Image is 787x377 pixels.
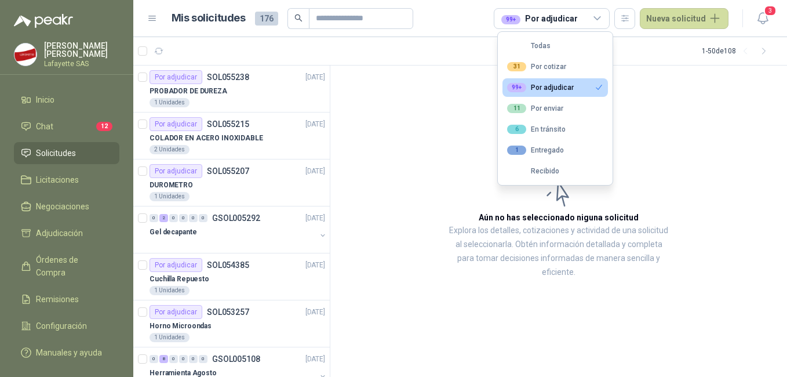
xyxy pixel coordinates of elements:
div: 99+ [501,15,520,24]
div: 0 [179,214,188,222]
button: Recibido [502,162,608,180]
div: 1 Unidades [150,333,190,342]
p: COLADOR EN ACERO INOXIDABLE [150,133,263,144]
p: GSOL005108 [212,355,260,363]
div: Por adjudicar [150,70,202,84]
span: 12 [96,122,112,131]
span: Órdenes de Compra [36,253,108,279]
span: Configuración [36,320,87,332]
p: DUROMETRO [150,180,193,191]
a: Solicitudes [14,142,119,164]
p: PROBADOR DE DUREZA [150,86,227,97]
a: Por adjudicarSOL054385[DATE] Cuchilla Repuesto1 Unidades [133,253,330,300]
div: 0 [150,214,158,222]
button: 6En tránsito [502,120,608,139]
div: 0 [199,355,207,363]
p: [DATE] [305,213,325,224]
a: Por adjudicarSOL055207[DATE] DUROMETRO1 Unidades [133,159,330,206]
p: [DATE] [305,354,325,365]
p: [DATE] [305,166,325,177]
a: Por adjudicarSOL055215[DATE] COLADOR EN ACERO INOXIDABLE2 Unidades [133,113,330,159]
img: Company Logo [14,43,37,66]
span: search [294,14,303,22]
a: Inicio [14,89,119,111]
div: 2 Unidades [150,145,190,154]
span: Chat [36,120,53,133]
div: 1 - 50 de 108 [702,42,773,60]
button: Nueva solicitud [640,8,728,29]
span: 176 [255,12,278,26]
p: SOL055215 [207,120,249,128]
div: Entregado [507,146,564,155]
button: 3 [752,8,773,29]
p: [DATE] [305,119,325,130]
span: Negociaciones [36,200,89,213]
p: [DATE] [305,260,325,271]
span: Manuales y ayuda [36,346,102,359]
div: 0 [169,214,178,222]
div: Por enviar [507,104,563,113]
p: Lafayette SAS [44,60,119,67]
button: Todas [502,37,608,55]
a: Remisiones [14,288,119,310]
span: Solicitudes [36,147,76,159]
button: 1Entregado [502,141,608,159]
div: Todas [507,42,551,50]
div: Por adjudicar [507,83,574,92]
span: Remisiones [36,293,79,306]
p: Horno Microondas [150,321,212,332]
a: 0 2 0 0 0 0 GSOL005292[DATE] Gel decapante [150,211,327,248]
div: 0 [199,214,207,222]
span: Adjudicación [36,227,83,240]
a: Negociaciones [14,195,119,217]
div: 0 [150,355,158,363]
p: SOL055238 [207,73,249,81]
span: Inicio [36,93,54,106]
div: Por cotizar [507,62,566,71]
p: Explora los detalles, cotizaciones y actividad de una solicitud al seleccionarla. Obtén informaci... [446,224,671,280]
a: Por adjudicarSOL055238[DATE] PROBADOR DE DUREZA1 Unidades [133,66,330,113]
a: Configuración [14,315,119,337]
div: 0 [179,355,188,363]
a: Manuales y ayuda [14,342,119,364]
div: Por adjudicar [150,305,202,319]
span: 3 [764,5,777,16]
div: 6 [507,125,526,134]
div: 99+ [507,83,526,92]
div: 1 Unidades [150,192,190,201]
a: Órdenes de Compra [14,249,119,284]
div: 2 [159,214,168,222]
div: 0 [189,355,198,363]
div: 31 [507,62,526,71]
h1: Mis solicitudes [172,10,246,27]
span: Licitaciones [36,173,79,186]
img: Logo peakr [14,14,73,28]
p: Cuchilla Repuesto [150,274,209,285]
p: GSOL005292 [212,214,260,222]
p: [DATE] [305,307,325,318]
h3: Aún no has seleccionado niguna solicitud [479,211,639,224]
a: Adjudicación [14,222,119,244]
div: 1 [507,146,526,155]
a: Licitaciones [14,169,119,191]
p: SOL054385 [207,261,249,269]
a: Chat12 [14,115,119,137]
div: Por adjudicar [501,12,577,25]
div: Por adjudicar [150,117,202,131]
p: Gel decapante [150,227,196,238]
p: [PERSON_NAME] [PERSON_NAME] [44,42,119,58]
div: Por adjudicar [150,258,202,272]
p: SOL053257 [207,308,249,316]
div: 11 [507,104,526,113]
div: En tránsito [507,125,566,134]
div: Por adjudicar [150,164,202,178]
div: Recibido [507,167,559,175]
button: 31Por cotizar [502,57,608,76]
button: 11Por enviar [502,99,608,118]
p: [DATE] [305,72,325,83]
div: 8 [159,355,168,363]
div: 1 Unidades [150,98,190,107]
button: 99+Por adjudicar [502,78,608,97]
a: Por adjudicarSOL053257[DATE] Horno Microondas1 Unidades [133,300,330,347]
div: 1 Unidades [150,286,190,295]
